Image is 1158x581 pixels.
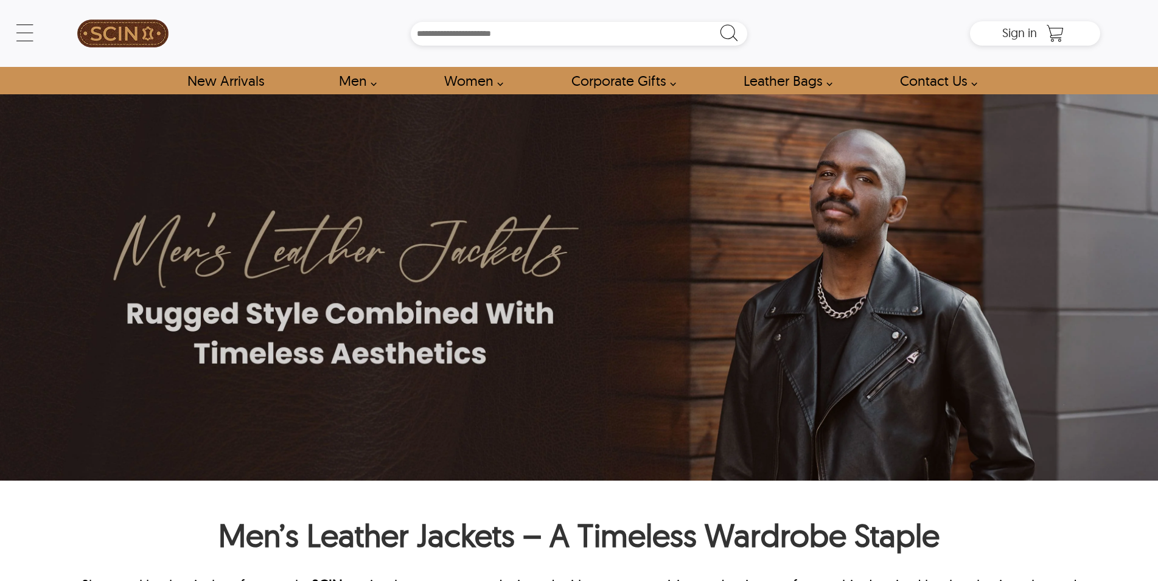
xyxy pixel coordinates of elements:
[1083,505,1158,563] iframe: chat widget
[325,67,383,94] a: shop men's leather jackets
[1002,29,1037,39] a: Sign in
[430,67,510,94] a: Shop Women Leather Jackets
[77,6,169,61] img: SCIN
[557,67,683,94] a: Shop Leather Corporate Gifts
[886,67,984,94] a: contact-us
[1002,25,1037,40] span: Sign in
[58,6,188,61] a: SCIN
[730,67,839,94] a: Shop Leather Bags
[58,515,1100,561] h1: Men’s Leather Jackets – A Timeless Wardrobe Staple
[1043,24,1067,43] a: Shopping Cart
[173,67,277,94] a: Shop New Arrivals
